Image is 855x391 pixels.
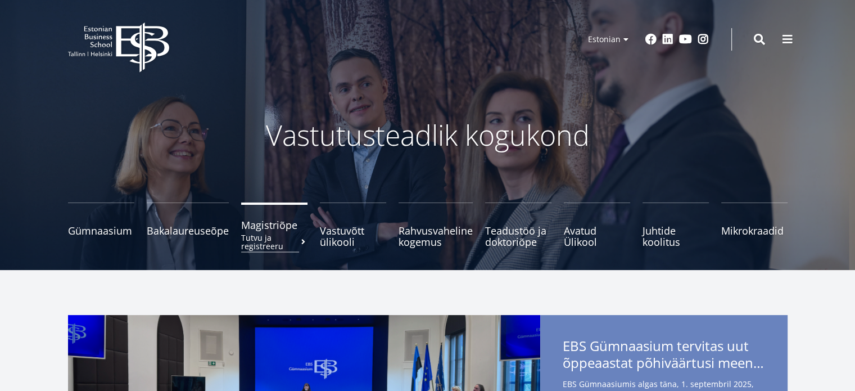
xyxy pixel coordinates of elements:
[68,225,134,236] span: Gümnaasium
[485,225,551,248] span: Teadustöö ja doktoriõpe
[130,118,726,152] p: Vastutusteadlik kogukond
[698,34,709,45] a: Instagram
[485,203,551,248] a: Teadustöö ja doktoriõpe
[679,34,692,45] a: Youtube
[399,225,473,248] span: Rahvusvaheline kogemus
[320,203,386,248] a: Vastuvõtt ülikooli
[643,203,709,248] a: Juhtide koolitus
[563,354,765,371] span: õppeaastat põhiväärtusi meenutades
[147,225,229,236] span: Bakalaureuseõpe
[662,34,673,45] a: Linkedin
[721,225,788,236] span: Mikrokraadid
[563,338,765,375] span: EBS Gümnaasium tervitas uut
[564,203,630,248] a: Avatud Ülikool
[645,34,657,45] a: Facebook
[564,225,630,248] span: Avatud Ülikool
[721,203,788,248] a: Mikrokraadid
[320,225,386,248] span: Vastuvõtt ülikooli
[399,203,473,248] a: Rahvusvaheline kogemus
[147,203,229,248] a: Bakalaureuseõpe
[241,203,307,248] a: MagistriõpeTutvu ja registreeru
[68,203,134,248] a: Gümnaasium
[241,233,307,250] small: Tutvu ja registreeru
[241,219,307,231] span: Magistriõpe
[643,225,709,248] span: Juhtide koolitus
